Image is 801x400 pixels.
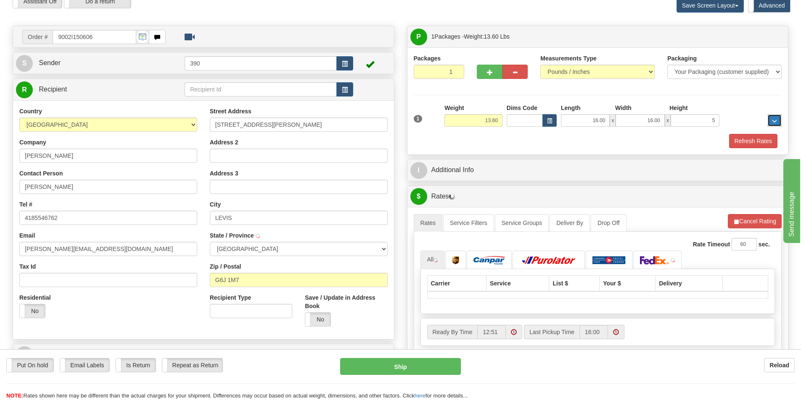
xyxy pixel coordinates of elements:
[464,33,510,40] span: Weight:
[16,81,166,98] a: R Recipient
[427,325,478,339] label: Ready By Time
[414,54,441,63] label: Packages
[210,231,254,240] label: State / Province
[431,33,435,40] span: 1
[549,275,600,291] th: List $
[210,293,251,302] label: Recipient Type
[19,107,42,115] label: Country
[759,240,770,248] label: sec.
[210,200,221,209] label: City
[19,200,32,209] label: Tel #
[410,162,785,179] a: IAdditional Info
[7,358,53,372] label: Put On hold
[507,104,537,112] label: Dims Code
[410,188,427,205] span: $
[591,214,627,232] a: Drop Off
[185,56,337,71] input: Sender Id
[20,304,45,318] label: No
[615,104,632,112] label: Width
[484,33,499,40] span: 13.60
[667,54,697,63] label: Packaging
[561,104,581,112] label: Length
[16,55,185,72] a: S Sender
[415,392,426,399] a: here
[592,256,626,264] img: Canada Post
[410,29,427,45] span: P
[427,275,486,291] th: Carrier
[782,157,800,243] iframe: chat widget
[210,262,241,271] label: Zip / Postal
[729,134,777,148] button: Refresh Rates
[600,275,656,291] th: Your $
[449,193,455,200] img: Progress.gif
[443,214,494,232] a: Service Filters
[486,275,549,291] th: Service
[340,358,461,375] button: Ship
[305,313,330,326] label: No
[136,31,149,43] img: API
[19,293,51,302] label: Residential
[656,275,723,291] th: Delivery
[19,138,46,146] label: Company
[39,86,67,93] span: Recipient
[410,162,427,179] span: I
[420,251,445,268] a: All
[671,258,675,262] img: tiny_red.gif
[640,256,669,264] img: FedEx Express®
[39,59,61,66] span: Sender
[19,262,36,271] label: Tax Id
[16,346,391,363] a: @ eAlerts
[6,5,78,15] div: Send message
[500,33,510,40] span: Lbs
[764,358,795,372] button: Reload
[767,114,782,127] div: ...
[414,115,423,123] span: 1
[665,114,671,127] span: x
[210,118,388,132] input: Enter a location
[519,256,578,264] img: Purolator
[410,28,785,45] a: P 1Packages -Weight:13.60 Lbs
[116,358,156,372] label: Is Return
[444,104,464,112] label: Weight
[434,258,438,262] img: tiny_red.gif
[210,107,251,115] label: Street Address
[19,169,63,178] label: Contact Person
[16,81,33,98] span: R
[728,214,782,228] button: Cancel Rating
[693,240,730,248] label: Rate Timeout
[305,293,387,310] label: Save / Update in Address Book
[410,188,785,205] a: $Rates
[185,82,337,97] input: Recipient Id
[22,30,53,44] span: Order #
[540,54,597,63] label: Measurements Type
[495,214,549,232] a: Service Groups
[524,325,579,339] label: Last Pickup Time
[16,55,33,72] span: S
[431,28,510,45] span: Packages -
[256,234,260,238] img: tiny_red.gif
[6,392,23,399] span: NOTE:
[473,256,505,264] img: Canpar
[610,114,616,127] span: x
[19,231,35,240] label: Email
[60,358,109,372] label: Email Labels
[550,214,590,232] a: Deliver By
[414,214,443,232] a: Rates
[162,358,222,372] label: Repeat as Return
[769,362,789,369] b: Reload
[210,138,238,146] label: Address 2
[210,169,238,178] label: Address 3
[669,104,688,112] label: Height
[452,256,459,264] img: UPS
[16,346,33,363] span: @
